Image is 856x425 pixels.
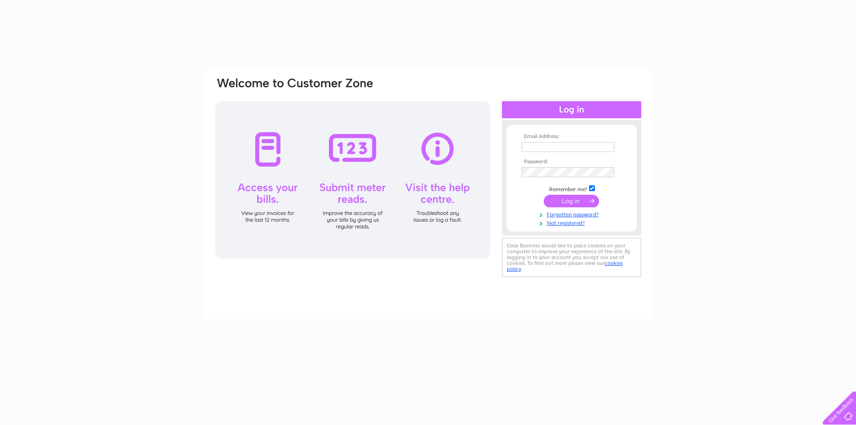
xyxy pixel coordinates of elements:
[544,195,599,207] input: Submit
[507,260,623,272] a: cookies policy
[522,218,624,227] a: Not registered?
[519,134,624,140] th: Email Address:
[502,238,641,277] div: Clear Business would like to place cookies on your computer to improve your experience of the sit...
[522,210,624,218] a: Forgotten password?
[519,159,624,165] th: Password:
[519,184,624,193] td: Remember me?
